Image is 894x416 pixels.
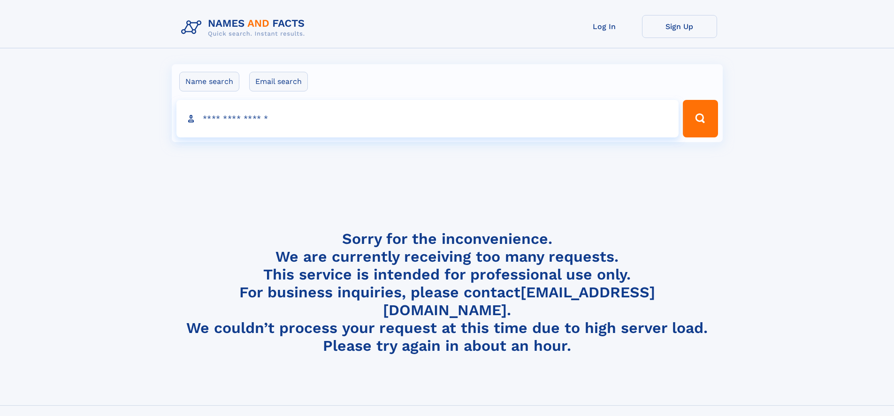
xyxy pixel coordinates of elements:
[642,15,717,38] a: Sign Up
[179,72,239,91] label: Name search
[177,15,313,40] img: Logo Names and Facts
[176,100,679,137] input: search input
[177,230,717,355] h4: Sorry for the inconvenience. We are currently receiving too many requests. This service is intend...
[683,100,718,137] button: Search Button
[567,15,642,38] a: Log In
[383,283,655,319] a: [EMAIL_ADDRESS][DOMAIN_NAME]
[249,72,308,91] label: Email search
